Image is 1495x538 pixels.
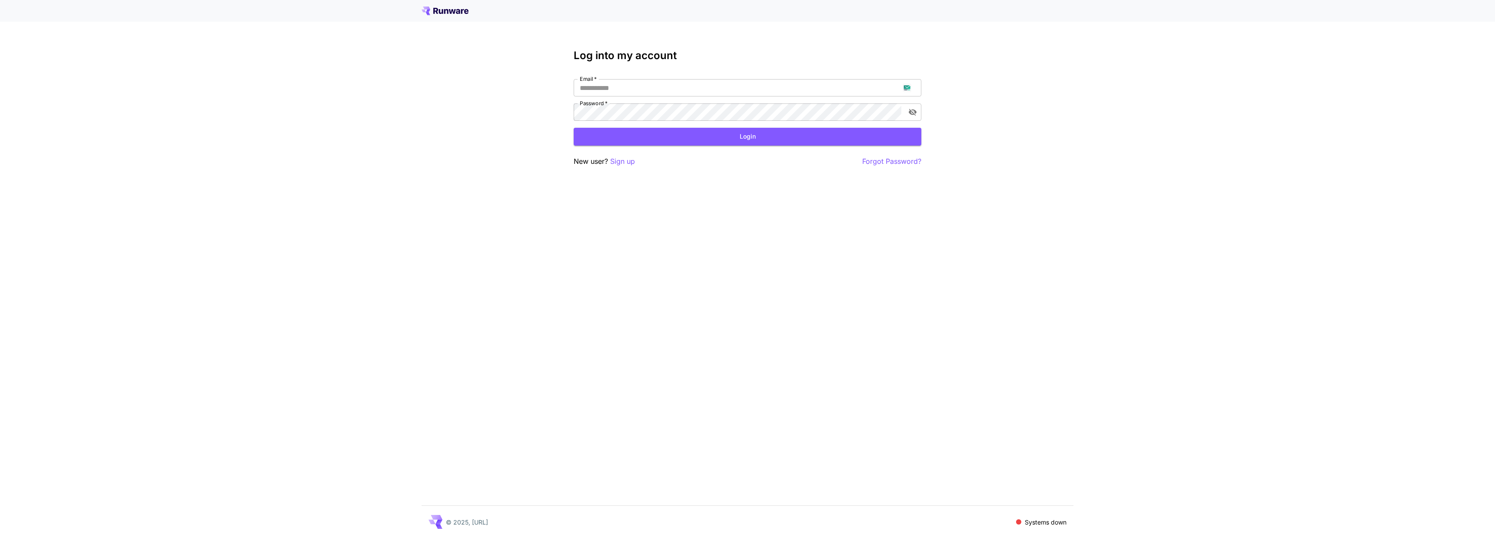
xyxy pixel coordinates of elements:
p: © 2025, [URL] [446,518,488,527]
label: Password [580,100,608,107]
p: Systems down [1025,518,1066,527]
button: Forgot Password? [862,156,921,167]
h3: Log into my account [574,50,921,62]
p: New user? [574,156,635,167]
button: Sign up [610,156,635,167]
label: Email [580,75,597,83]
button: Login [574,128,921,146]
button: toggle password visibility [905,104,920,120]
